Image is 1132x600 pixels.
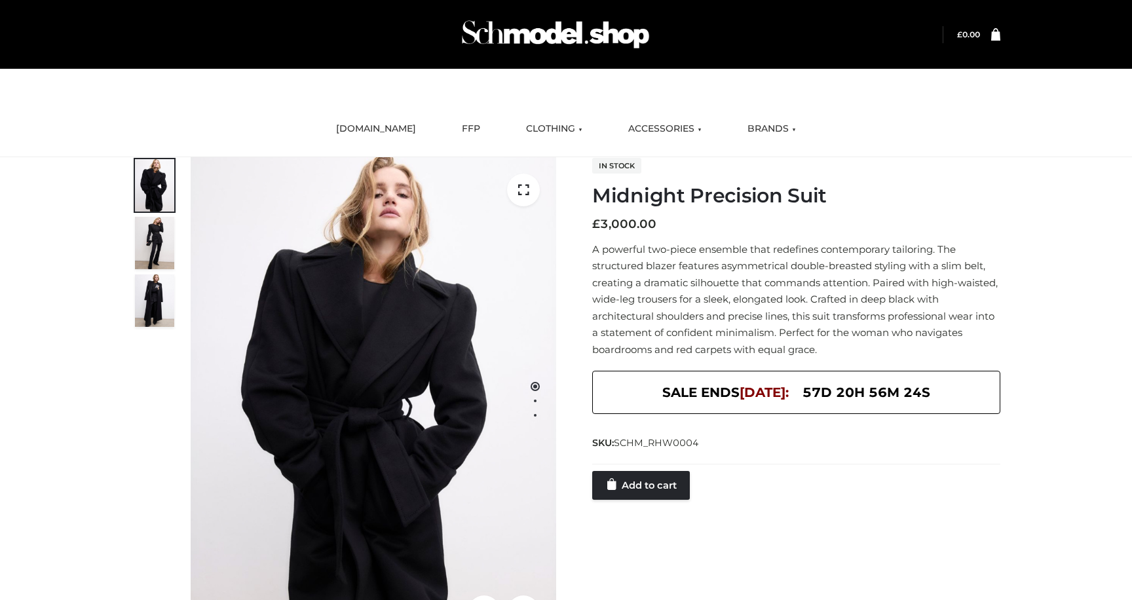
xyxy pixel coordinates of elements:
bdi: 0.00 [957,29,980,39]
span: £ [957,29,962,39]
img: Schmodel Admin 964 [457,9,654,60]
span: In stock [592,158,641,174]
a: BRANDS [738,115,806,143]
div: SALE ENDS [592,371,1000,414]
span: £ [592,217,600,231]
a: CLOTHING [516,115,592,143]
p: A powerful two-piece ensemble that redefines contemporary tailoring. The structured blazer featur... [592,241,1000,358]
a: ACCESSORIES [618,115,711,143]
img: Screenshot-2024-10-29-at-6.26.30%E2%80%AFPM.jpg [135,217,174,269]
img: Screenshot-2024-10-29-at-6.26.36%E2%80%AFPM.jpg [135,274,174,327]
a: FFP [452,115,490,143]
img: Screenshot-2024-10-29-at-6.26.42%E2%80%AFPM.jpg [135,159,174,212]
h1: Midnight Precision Suit [592,184,1000,208]
a: £0.00 [957,29,980,39]
a: [DOMAIN_NAME] [326,115,426,143]
bdi: 3,000.00 [592,217,656,231]
span: 57d 20h 56m 24s [802,381,930,403]
span: SCHM_RHW0004 [614,437,699,449]
a: Add to cart [592,471,690,500]
span: SKU: [592,435,700,451]
span: [DATE]: [740,384,789,400]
